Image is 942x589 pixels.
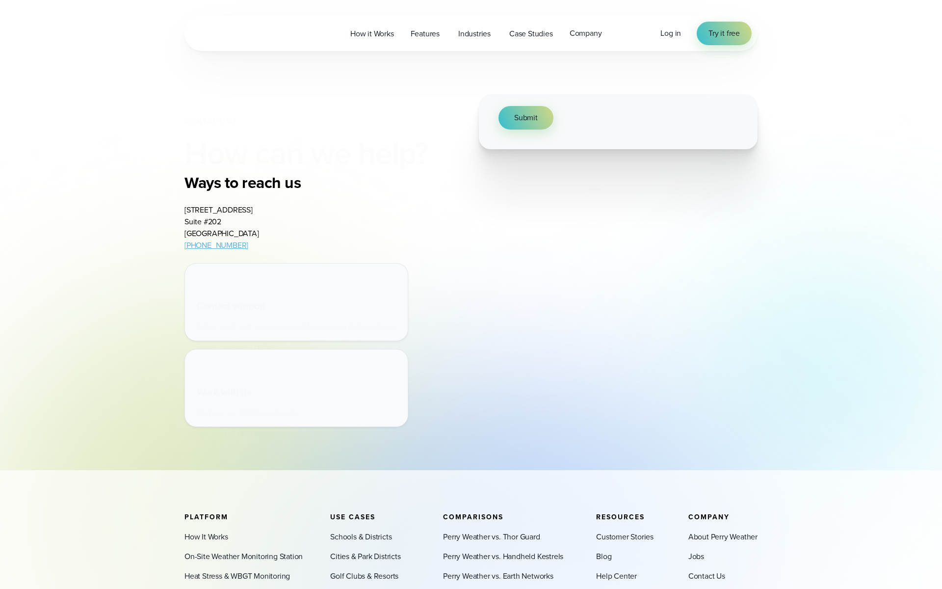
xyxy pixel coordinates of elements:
a: Perry Weather vs. Handheld Kestrels [443,551,563,562]
a: Cities & Park Districts [330,551,400,562]
a: How it Works [342,24,402,44]
a: Jobs [688,551,704,562]
a: Golf Clubs & Resorts [330,570,398,582]
a: Log in [660,27,681,39]
span: Company [570,27,602,39]
a: Perry Weather vs. Thor Guard [443,531,540,543]
span: Comparisons [443,512,503,522]
a: Perry Weather vs. Earth Networks [443,570,553,582]
a: Customer Stories [596,531,654,543]
a: Blog [596,551,611,562]
span: Submit [514,112,538,124]
a: Schools & Districts [330,531,392,543]
span: Industries [458,28,491,40]
span: Resources [596,512,645,522]
span: Try it free [708,27,740,39]
h3: Ways to reach us [184,173,414,192]
a: Heat Stress & WBGT Monitoring [184,570,290,582]
span: How it Works [350,28,394,40]
a: Case Studies [501,24,561,44]
span: Use Cases [330,512,375,522]
span: Company [688,512,730,522]
a: [PHONE_NUMBER] [184,240,248,251]
a: Contact Us [688,570,725,582]
button: Submit [498,106,553,130]
a: On-Site Weather Monitoring Station [184,551,303,562]
span: Features [411,28,440,40]
a: Help Center [596,570,637,582]
address: [STREET_ADDRESS] Suite #202 [GEOGRAPHIC_DATA] [184,204,259,251]
span: Case Studies [509,28,553,40]
span: Platform [184,512,228,522]
a: Try it free [697,22,752,45]
a: About Perry Weather [688,531,758,543]
a: How It Works [184,531,228,543]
